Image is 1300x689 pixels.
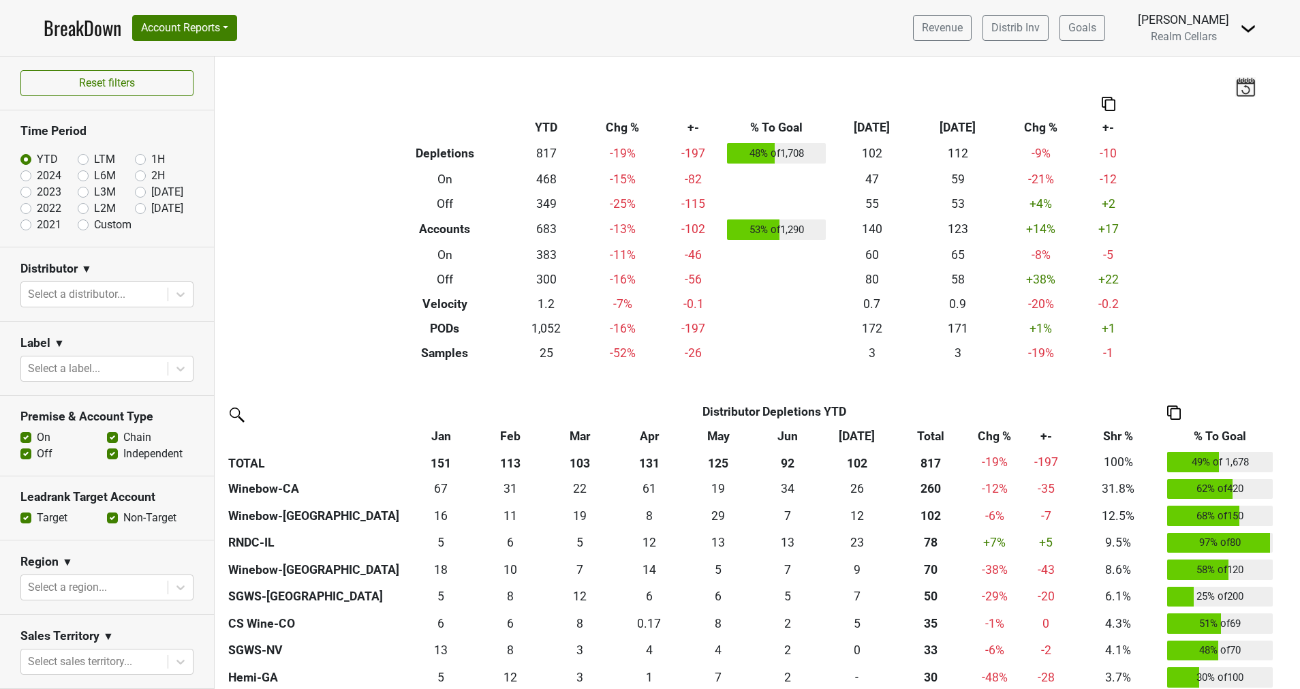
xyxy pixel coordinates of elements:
td: 53 [915,192,1001,216]
td: 1.2 [510,292,583,316]
td: -12 % [970,476,1020,503]
th: 49.610 [892,583,970,611]
th: Depletions [380,140,510,167]
td: -0.1 [663,292,724,316]
td: 6.167 [476,610,545,637]
th: Shr %: activate to sort column ascending [1072,424,1164,448]
td: +4 % [1001,192,1081,216]
label: [DATE] [151,184,183,200]
td: 0.167 [615,610,684,637]
td: 61 [615,476,684,503]
th: On [380,243,510,267]
td: +14 % [1001,216,1081,243]
td: -11 % [583,243,663,267]
td: 4.582 [753,583,822,611]
a: Goals [1059,15,1105,41]
label: 1H [151,151,165,168]
div: 22 [548,480,611,497]
td: 22.834 [822,530,892,557]
td: -7 % [583,292,663,316]
th: [DATE] [915,115,1001,140]
td: 5 [545,530,615,557]
th: Off [380,192,510,216]
h3: Distributor [20,262,78,276]
div: 11 [479,507,542,525]
div: 12 [826,507,888,525]
div: 7 [826,587,888,605]
td: 8.334 [545,610,615,637]
td: -25 % [583,192,663,216]
div: 16 [409,507,472,525]
div: 13 [756,534,819,551]
td: 4.1% [1072,637,1164,664]
th: SGWS-[GEOGRAPHIC_DATA] [225,583,407,611]
td: -197 [663,140,724,167]
td: 7.173 [753,556,822,583]
td: +17 [1081,216,1136,243]
th: % To Goal [724,115,829,140]
td: 6.498 [683,583,753,611]
th: Winebow-[GEOGRAPHIC_DATA] [225,502,407,530]
th: Feb: activate to sort column ascending [476,424,545,448]
div: 12 [618,534,681,551]
div: 2 [756,641,819,659]
th: Distributor Depletions YTD [476,399,1072,424]
td: 7.37 [822,583,892,611]
div: 7 [548,561,611,579]
th: 259.917 [892,476,970,503]
label: L3M [94,184,116,200]
td: -20 % [1001,292,1081,316]
span: ▼ [54,335,65,352]
td: +7 % [970,530,1020,557]
td: -1 [1081,341,1136,365]
th: +- [1081,115,1136,140]
td: 8.589 [822,556,892,583]
td: -9 % [1001,140,1081,167]
img: Copy to clipboard [1167,405,1181,420]
span: Realm Cellars [1151,30,1217,43]
td: -13 % [583,216,663,243]
div: 70 [895,561,966,579]
div: 33 [895,641,966,659]
td: 11.42 [476,502,545,530]
div: 6 [687,587,749,605]
td: 3 [829,341,915,365]
td: 300 [510,267,583,292]
div: 5 [409,534,472,551]
div: 78 [895,534,966,551]
th: SGWS-NV [225,637,407,664]
td: +38 % [1001,267,1081,292]
td: 817 [510,140,583,167]
td: 12.5% [1072,502,1164,530]
td: 102 [829,140,915,167]
th: +- [663,115,724,140]
th: YTD [510,115,583,140]
div: 67 [409,480,472,497]
div: 61 [618,480,681,497]
button: Account Reports [132,15,237,41]
label: 2H [151,168,165,184]
label: Non-Target [123,510,176,526]
div: 13 [687,534,749,551]
th: 92 [753,448,822,476]
td: 19.303 [545,502,615,530]
div: 8 [479,641,542,659]
th: [DATE] [829,115,915,140]
label: L6M [94,168,116,184]
th: 131 [615,448,684,476]
div: 4 [687,641,749,659]
td: -29 % [970,583,1020,611]
h3: Label [20,336,50,350]
td: 55 [829,192,915,216]
td: 59 [915,167,1001,192]
td: 4.3% [1072,610,1164,637]
td: -21 % [1001,167,1081,192]
label: Independent [123,446,183,462]
td: -1 % [970,610,1020,637]
div: 102 [895,507,966,525]
td: 349 [510,192,583,216]
div: 5 [548,534,611,551]
td: 31.8% [1072,476,1164,503]
div: 7 [756,561,819,579]
th: % To Goal: activate to sort column ascending [1164,424,1276,448]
